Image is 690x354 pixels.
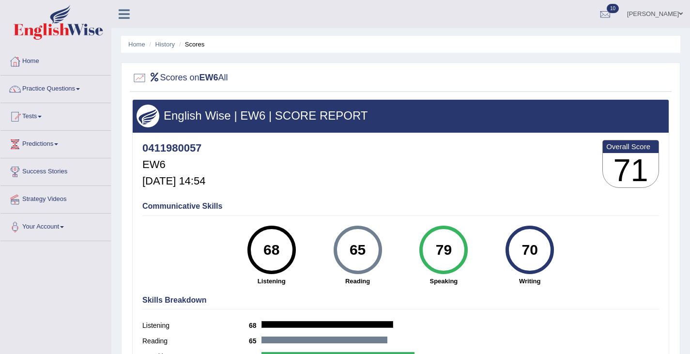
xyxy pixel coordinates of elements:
div: 68 [254,230,289,270]
div: 70 [512,230,548,270]
a: Strategy Videos [0,186,111,210]
label: Listening [142,321,249,331]
h3: English Wise | EW6 | SCORE REPORT [137,109,665,122]
img: wings.png [137,105,159,127]
a: Practice Questions [0,76,111,100]
h5: [DATE] 14:54 [142,175,205,187]
h4: Skills Breakdown [142,296,659,305]
div: 79 [426,230,461,270]
a: Home [0,48,111,72]
span: 10 [607,4,619,13]
strong: Reading [320,277,396,286]
b: 65 [249,337,261,345]
a: Predictions [0,131,111,155]
a: History [155,41,175,48]
h4: 0411980057 [142,142,205,154]
h4: Communicative Skills [142,202,659,211]
b: 68 [249,322,261,329]
h2: Scores on All [132,71,228,85]
h3: 71 [603,153,659,188]
b: EW6 [199,73,218,82]
a: Home [128,41,145,48]
a: Success Stories [0,158,111,183]
a: Your Account [0,214,111,238]
li: Scores [177,40,205,49]
h5: EW6 [142,159,205,170]
b: Overall Score [606,142,655,151]
strong: Speaking [405,277,482,286]
strong: Writing [491,277,568,286]
strong: Listening [233,277,310,286]
label: Reading [142,336,249,346]
div: 65 [340,230,375,270]
a: Tests [0,103,111,127]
